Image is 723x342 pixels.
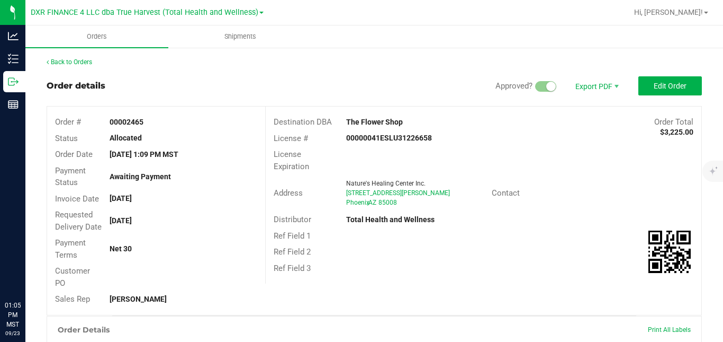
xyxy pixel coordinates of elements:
span: Payment Status [55,166,86,188]
strong: Allocated [110,134,142,142]
span: Order # [55,117,81,127]
span: Ref Field 2 [274,247,311,257]
span: , [367,199,368,206]
span: Sales Rep [55,294,90,304]
strong: 00000041ESLU31226658 [346,134,432,142]
span: Destination DBA [274,117,332,127]
a: Back to Orders [47,58,92,66]
inline-svg: Reports [8,99,19,110]
iframe: Resource center [11,257,42,289]
iframe: Resource center unread badge [31,256,44,268]
strong: [PERSON_NAME] [110,295,167,303]
p: 01:05 PM MST [5,301,21,329]
img: Scan me! [648,231,691,273]
span: Payment Terms [55,238,86,260]
strong: Total Health and Wellness [346,215,435,224]
span: Order Date [55,150,93,159]
span: Status [55,134,78,143]
span: 85008 [378,199,397,206]
span: Ref Field 3 [274,264,311,273]
span: DXR FINANCE 4 LLC dba True Harvest (Total Health and Wellness) [31,8,258,17]
span: Contact [492,188,520,198]
span: Orders [73,32,121,41]
strong: [DATE] [110,216,132,225]
span: Edit Order [654,82,686,90]
span: License # [274,134,308,143]
span: Order Total [654,117,693,127]
span: Ref Field 1 [274,231,311,241]
span: Approved? [495,81,532,91]
span: Distributor [274,215,311,224]
div: Order details [47,80,105,92]
strong: 00002465 [110,118,143,126]
span: Phoenix [346,199,369,206]
span: Print All Labels [648,326,691,334]
qrcode: 00002465 [648,231,691,273]
p: 09/23 [5,329,21,337]
li: Export PDF [564,76,628,95]
span: Nature's Healing Center Inc. [346,180,426,187]
span: Hi, [PERSON_NAME]! [634,8,703,16]
a: Orders [25,25,168,48]
strong: $3,225.00 [660,128,693,136]
button: Edit Order [638,76,702,95]
strong: Awaiting Payment [110,172,171,181]
strong: [DATE] 1:09 PM MST [110,150,178,159]
span: Requested Delivery Date [55,210,102,232]
inline-svg: Outbound [8,76,19,87]
span: Address [274,188,303,198]
inline-svg: Analytics [8,31,19,41]
span: [STREET_ADDRESS][PERSON_NAME] [346,189,450,197]
span: Invoice Date [55,194,99,204]
span: Shipments [210,32,270,41]
h1: Order Details [58,326,110,334]
a: Shipments [168,25,311,48]
span: AZ [368,199,376,206]
strong: The Flower Shop [346,118,403,126]
span: License Expiration [274,150,309,171]
inline-svg: Inventory [8,54,19,64]
strong: [DATE] [110,194,132,203]
span: Customer PO [55,266,90,288]
strong: Net 30 [110,244,132,253]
